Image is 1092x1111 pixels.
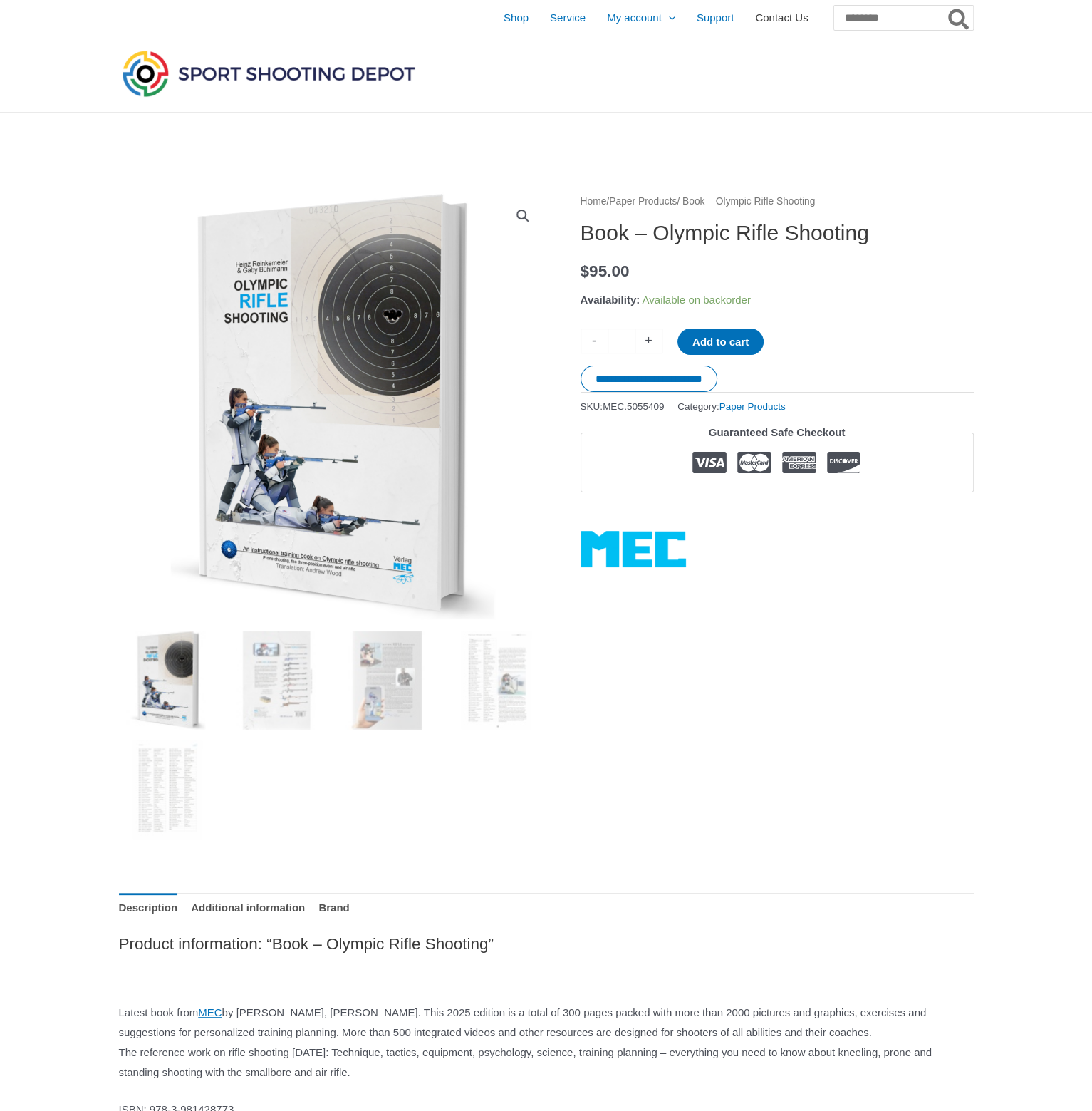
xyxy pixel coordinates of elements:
p: Latest book from by [PERSON_NAME], [PERSON_NAME]. This 2025 edition is a total of 300 pages packe... [119,1003,974,1082]
a: Additional information [191,893,305,924]
span: SKU: [581,398,665,415]
span: $ [581,262,590,280]
a: Description [119,893,178,924]
img: Book - Olympic Rifle Shooting [119,631,218,730]
legend: Guaranteed Safe Checkout [703,423,851,443]
img: Book - Olympic Rifle Shooting - Image 5 [119,740,218,839]
h1: Book – Olympic Rifle Shooting [581,220,974,246]
a: - [581,329,608,353]
input: Product quantity [608,329,635,353]
a: + [635,329,662,353]
h2: Product information: “Book – Olympic Rifle Shooting” [119,934,974,954]
span: Availability: [581,294,640,306]
a: Paper Products [719,401,786,412]
span: MEC.5055409 [603,401,664,412]
button: Search [945,6,973,30]
img: Book - Olympic Rifle Shooting - Image 3 [338,631,437,730]
a: Home [581,196,607,207]
iframe: Customer reviews powered by Trustpilot [581,503,974,520]
img: Sport Shooting Depot [119,47,418,100]
img: Book - Olympic Rifle Shooting - Image 4 [447,631,546,730]
bdi: 95.00 [581,262,630,280]
a: Brand [318,893,349,924]
a: MEC [198,1006,222,1018]
nav: Breadcrumb [581,192,974,211]
button: Add to cart [677,329,764,355]
span: Available on backorder [642,294,750,306]
a: Paper Products [609,196,677,207]
a: View full-screen image gallery [510,203,536,229]
span: Category: [677,398,786,415]
img: Book - Olympic Rifle Shooting - Image 2 [228,631,327,730]
a: MEC [581,531,686,567]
